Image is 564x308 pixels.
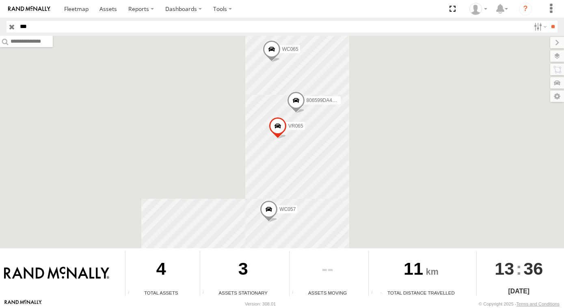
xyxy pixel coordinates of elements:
[125,289,197,296] div: Total Assets
[306,98,340,103] span: 806599DA40F8
[125,290,138,296] div: Total number of Enabled Assets
[369,289,473,296] div: Total Distance Travelled
[279,206,296,212] span: WC057
[369,290,381,296] div: Total distance travelled by all assets within specified date range and applied filters
[200,290,212,296] div: Total number of assets current stationary.
[531,21,548,33] label: Search Filter Options
[125,251,197,289] div: 4
[290,290,302,296] div: Total number of assets current in transit.
[4,267,109,280] img: Rand McNally
[288,123,303,128] span: VR065
[523,251,543,286] span: 36
[495,251,514,286] span: 13
[200,251,286,289] div: 3
[477,251,561,286] div: :
[477,286,561,296] div: [DATE]
[290,289,365,296] div: Assets Moving
[369,251,473,289] div: 11
[4,300,42,308] a: Visit our Website
[245,301,276,306] div: Version: 308.01
[519,2,532,15] i: ?
[282,46,298,52] span: WC065
[479,301,560,306] div: © Copyright 2025 -
[200,289,286,296] div: Assets Stationary
[8,6,50,12] img: rand-logo.svg
[467,3,490,15] div: Jaydon Walker
[550,91,564,102] label: Map Settings
[516,301,560,306] a: Terms and Conditions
